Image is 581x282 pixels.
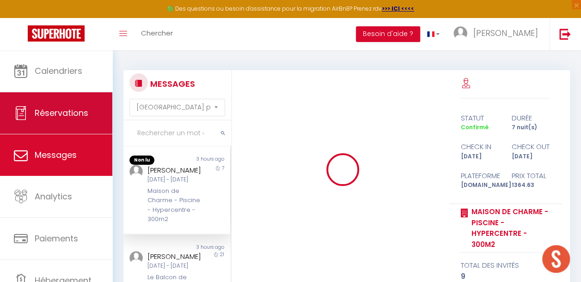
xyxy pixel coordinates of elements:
span: Réservations [35,107,88,119]
img: ... [453,26,467,40]
span: 7 [222,165,224,172]
span: 21 [220,251,224,258]
span: [PERSON_NAME] [473,27,538,39]
a: >>> ICI <<<< [382,5,414,12]
div: 1364.63 [506,181,557,190]
div: check in [454,141,506,152]
div: Prix total [506,170,557,181]
img: ... [129,251,143,264]
span: Confirmé [460,123,488,131]
div: [PERSON_NAME] [147,251,204,262]
img: ... [129,165,143,178]
span: Chercher [141,28,173,38]
div: 3 hours ago [177,156,230,165]
div: [DOMAIN_NAME] [454,181,506,190]
a: Maison de Charme - Piscine - Hypercentre - 300m2 [468,206,550,250]
div: [DATE] - [DATE] [147,175,204,184]
div: Plateforme [454,170,506,181]
span: Analytics [35,191,72,202]
span: Non lu [129,156,154,165]
div: [DATE] [454,152,506,161]
div: Open chat [542,245,570,273]
span: Calendriers [35,65,82,77]
div: [DATE] [506,152,557,161]
div: 7 nuit(s) [506,123,557,132]
button: Besoin d'aide ? [356,26,420,42]
div: statut [454,113,506,124]
span: Messages [35,149,77,161]
div: [DATE] - [DATE] [147,262,204,270]
h3: MESSAGES [148,73,195,94]
div: Maison de Charme - Piscine - Hypercentre - 300m2 [147,186,204,224]
div: [PERSON_NAME] [147,165,204,176]
input: Rechercher un mot clé [123,120,231,146]
span: Paiements [35,233,78,244]
div: check out [506,141,557,152]
a: Chercher [134,18,180,50]
div: total des invités [460,260,550,271]
div: durée [506,113,557,124]
div: 9 [460,271,550,282]
a: ... [PERSON_NAME] [446,18,550,50]
img: logout [559,28,571,40]
img: Super Booking [28,25,85,42]
div: 3 hours ago [177,244,230,251]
